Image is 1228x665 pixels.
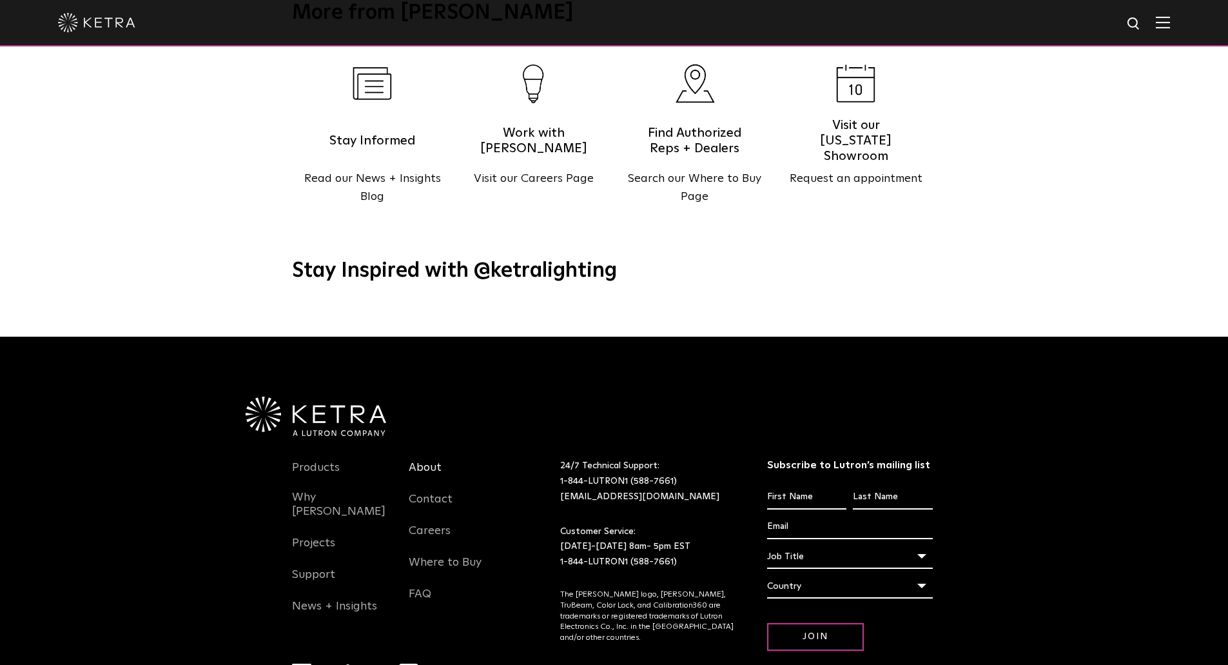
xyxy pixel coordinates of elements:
a: FAQ [409,587,431,617]
a: News + Insights [292,599,377,629]
a: [EMAIL_ADDRESS][DOMAIN_NAME] [560,492,719,501]
h5: Stay Informed [318,124,427,157]
h5: Visit our [US_STATE] Showroom [801,124,911,157]
a: Careers [409,524,451,553]
p: Read our News + Insights Blog [292,170,453,207]
img: Ketra-aLutronCo_White_RGB [246,397,386,437]
p: Customer Service: [DATE]-[DATE] 8am- 5pm EST [560,524,735,570]
p: The [PERSON_NAME] logo, [PERSON_NAME], TruBeam, Color Lock, and Calibration360 are trademarks or ... [560,590,735,644]
a: 1-844-LUTRON1 (588-7661) [560,477,677,486]
a: paper-icon Stay Informed Read our News + Insights Blog [292,46,453,226]
input: First Name [767,485,846,510]
a: Products [292,461,340,490]
img: search icon [1126,16,1142,32]
a: About [409,461,442,490]
a: career-icon Work with [PERSON_NAME] Visit our Careers Page [453,46,614,226]
p: 24/7 Technical Support: [560,459,735,504]
img: career-icon [523,65,544,103]
input: Email [767,515,933,539]
h5: Find Authorized Reps + Dealers [640,124,750,157]
h3: Stay Inspired with @ketralighting [292,258,937,285]
img: marker-icon [675,64,715,103]
p: Request an appointment [775,170,937,188]
img: ketra-logo-2019-white [58,13,135,32]
a: 1-844-LUTRON1 (588-7661) [560,557,677,566]
a: marker-icon Find Authorized Reps + Dealers Search our Where to Buy Page [614,46,775,226]
div: Job Title [767,544,933,569]
div: Country [767,574,933,599]
p: Visit our Careers Page [453,170,614,188]
p: Search our Where to Buy Page [614,170,775,207]
div: Navigation Menu [292,459,390,629]
h5: Work with [PERSON_NAME] [479,124,589,157]
a: Why [PERSON_NAME] [292,490,390,534]
a: Projects [292,536,335,566]
img: calendar-icon [836,65,875,103]
input: Join [767,623,864,651]
img: Hamburger%20Nav.svg [1156,16,1170,28]
a: Where to Buy [409,555,482,585]
div: Navigation Menu [409,459,507,617]
a: calendar-icon Visit our [US_STATE] Showroom Request an appointment [775,46,937,226]
input: Last Name [853,485,932,510]
a: Support [292,568,335,597]
img: paper-icon [353,67,392,100]
a: Contact [409,492,453,522]
h3: Subscribe to Lutron’s mailing list [767,459,933,472]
